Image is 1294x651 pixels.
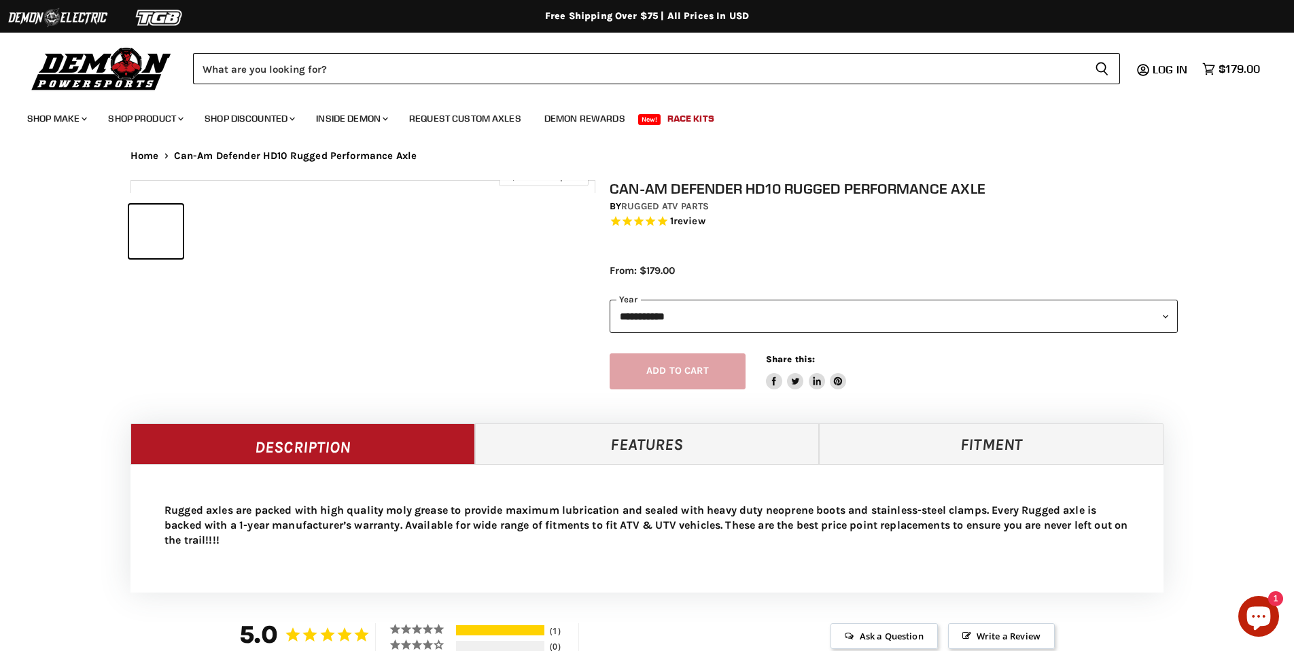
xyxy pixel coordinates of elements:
form: Product [193,53,1120,84]
a: Features [475,423,820,464]
a: Shop Discounted [194,105,303,133]
div: 100% [456,625,544,635]
span: Share this: [766,354,815,364]
div: 5-Star Ratings [456,625,544,635]
span: Write a Review [948,623,1055,649]
aside: Share this: [766,353,847,389]
nav: Breadcrumbs [103,150,1191,162]
span: Rated 5.0 out of 5 stars 1 reviews [610,215,1178,229]
button: IMAGE thumbnail [129,205,183,258]
h1: Can-Am Defender HD10 Rugged Performance Axle [610,180,1178,197]
ul: Main menu [17,99,1257,133]
p: Rugged axles are packed with high quality moly grease to provide maximum lubrication and sealed w... [164,503,1130,548]
span: Ask a Question [830,623,937,649]
span: New! [638,114,661,125]
span: $179.00 [1219,63,1260,75]
a: Home [130,150,159,162]
span: Log in [1153,63,1187,76]
a: Demon Rewards [534,105,635,133]
a: Log in [1147,63,1195,75]
a: $179.00 [1195,59,1267,79]
input: Search [193,53,1084,84]
span: review [674,215,705,227]
a: Inside Demon [306,105,396,133]
inbox-online-store-chat: Shopify online store chat [1234,596,1283,640]
a: Rugged ATV Parts [621,200,709,212]
img: Demon Electric Logo 2 [7,5,109,31]
strong: 5.0 [239,620,278,649]
span: Can-Am Defender HD10 Rugged Performance Axle [174,150,417,162]
span: From: $179.00 [610,264,675,277]
span: Click to expand [506,171,581,181]
select: year [610,300,1178,333]
img: Demon Powersports [27,44,176,92]
a: Shop Make [17,105,95,133]
a: Shop Product [98,105,192,133]
button: Search [1084,53,1120,84]
div: 5 ★ [389,623,454,635]
div: by [610,199,1178,214]
span: 1 reviews [670,215,705,227]
a: Fitment [819,423,1164,464]
img: TGB Logo 2 [109,5,211,31]
a: Request Custom Axles [399,105,531,133]
div: Free Shipping Over $75 | All Prices In USD [103,10,1191,22]
a: Race Kits [657,105,724,133]
div: 1 [546,625,575,637]
a: Description [130,423,475,464]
